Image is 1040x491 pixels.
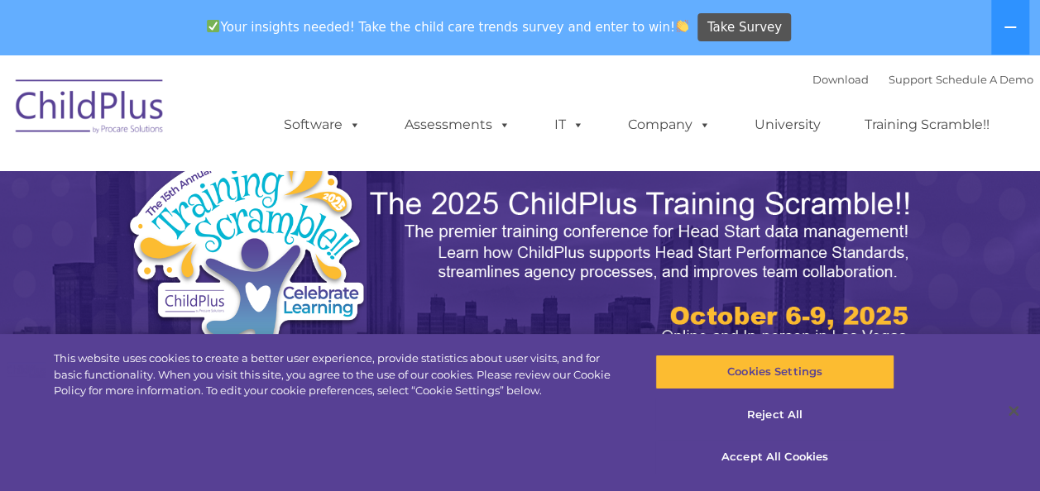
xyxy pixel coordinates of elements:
[611,108,727,141] a: Company
[738,108,837,141] a: University
[388,108,527,141] a: Assessments
[697,13,791,42] a: Take Survey
[655,440,894,474] button: Accept All Cookies
[7,68,173,150] img: ChildPlus by Procare Solutions
[812,73,869,86] a: Download
[538,108,601,141] a: IT
[889,73,932,86] a: Support
[230,177,300,189] span: Phone number
[812,73,1033,86] font: |
[267,108,377,141] a: Software
[995,393,1032,429] button: Close
[54,350,624,399] div: This website uses cookies to create a better user experience, provide statistics about user visit...
[936,73,1033,86] a: Schedule A Demo
[655,398,894,432] button: Reject All
[200,11,696,43] span: Your insights needed! Take the child care trends survey and enter to win!
[207,20,219,32] img: ✅
[676,20,688,32] img: 👏
[848,108,1006,141] a: Training Scramble!!
[230,109,280,122] span: Last name
[655,355,894,389] button: Cookies Settings
[707,13,782,42] span: Take Survey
